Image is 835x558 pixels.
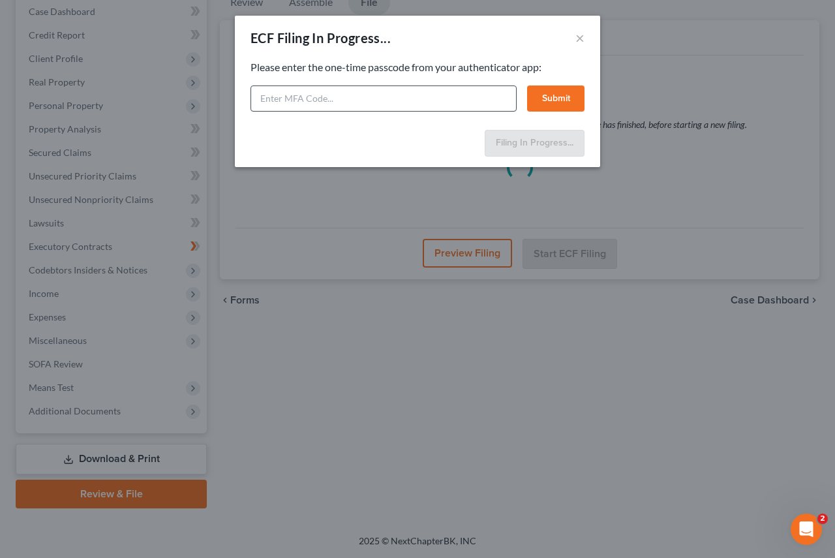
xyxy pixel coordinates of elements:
[527,85,584,112] button: Submit
[575,30,584,46] button: ×
[250,85,517,112] input: Enter MFA Code...
[485,130,584,157] button: Filing In Progress...
[250,60,584,75] p: Please enter the one-time passcode from your authenticator app:
[817,514,828,524] span: 2
[250,29,391,47] div: ECF Filing In Progress...
[791,514,822,545] iframe: Intercom live chat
